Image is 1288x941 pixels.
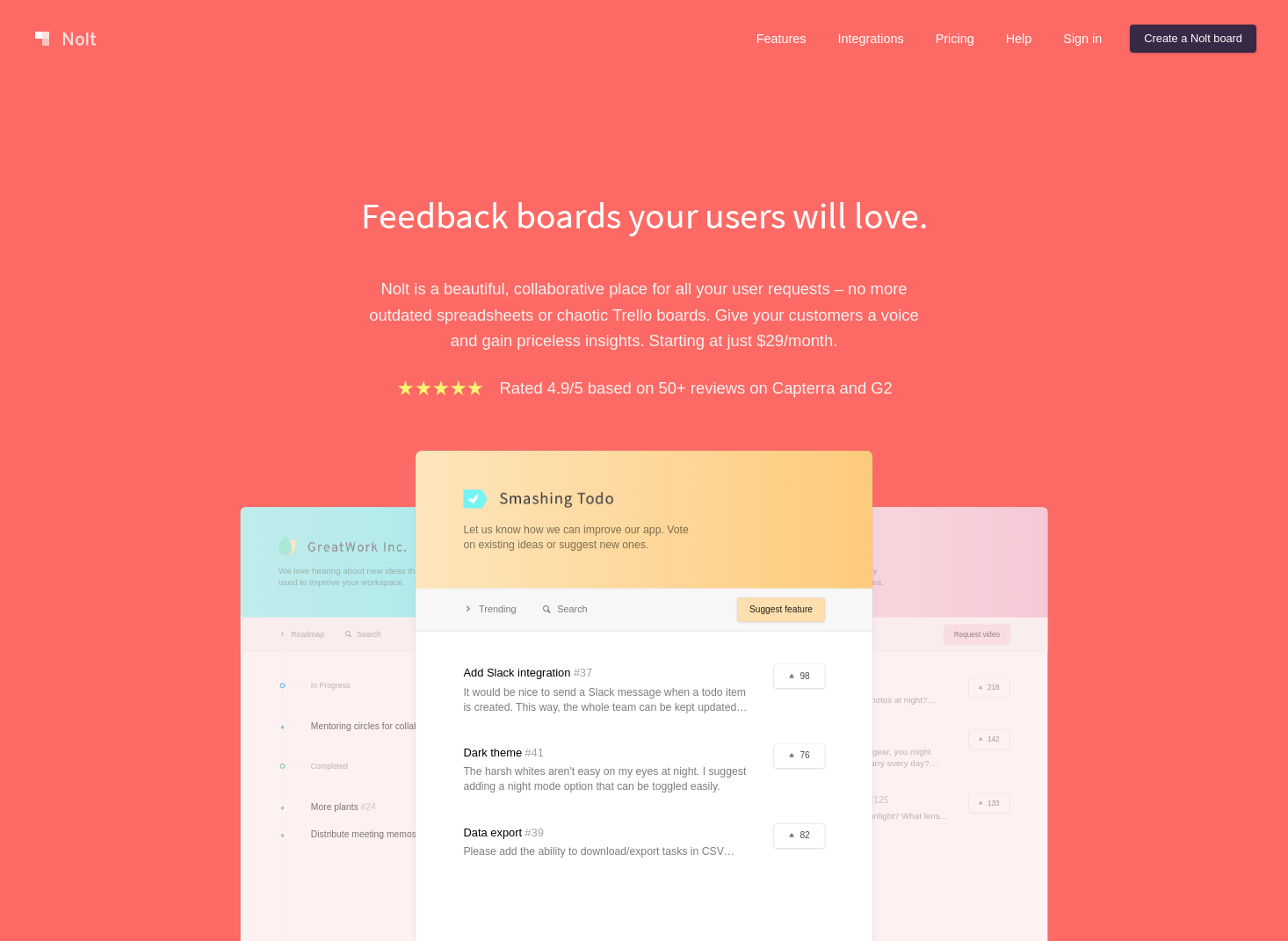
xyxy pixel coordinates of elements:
a: Pricing [922,25,988,53]
p: Nolt is a beautiful, collaborative place for all your user requests – no more outdated spreadshee... [341,276,947,353]
h1: Feedback boards your users will love. [341,190,947,241]
a: Features [742,25,821,53]
a: Sign in [1049,25,1116,53]
img: stars.b067e34983.png [395,378,485,398]
a: Integrations [823,25,917,53]
a: Help [992,25,1046,53]
a: Create a Nolt board [1130,25,1256,53]
p: Rated 4.9/5 based on 50+ reviews on Capterra and G2 [500,375,893,401]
